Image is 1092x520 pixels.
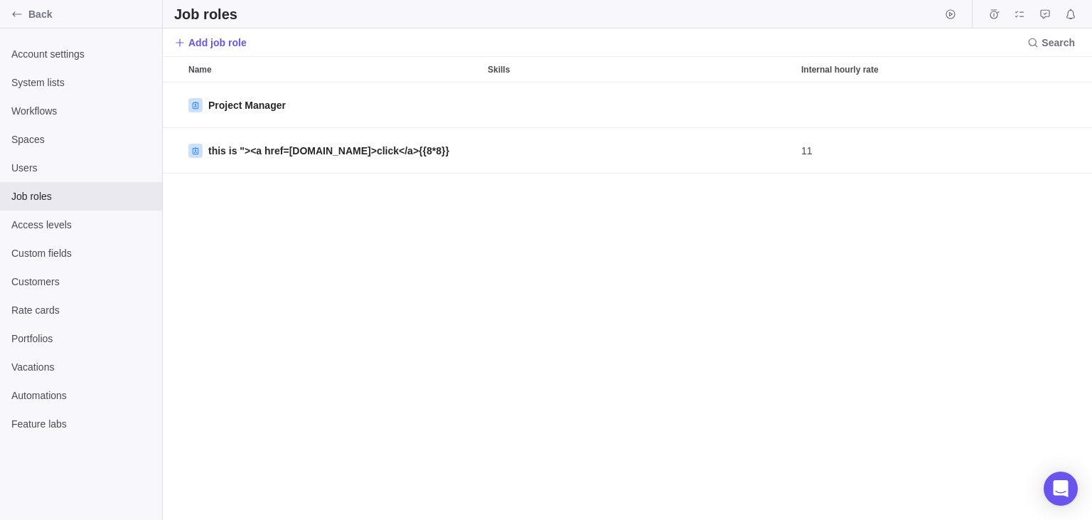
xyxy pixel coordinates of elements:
[1042,36,1075,50] span: Search
[11,360,151,374] span: Vacations
[11,303,151,317] span: Rate cards
[11,275,151,289] span: Customers
[796,128,992,173] div: 11
[183,83,482,128] div: Name
[1044,472,1078,506] div: Open Intercom Messenger
[208,98,286,112] span: Project Manager
[11,246,151,260] span: Custom fields
[482,83,796,128] div: Skills
[801,144,813,158] span: 11
[188,36,247,50] span: Add job role
[208,144,449,158] span: this is "><a href=evil.com>click</a>{{8*8}}
[11,161,151,175] span: Users
[163,83,1092,520] div: grid
[11,388,151,403] span: Automations
[1061,4,1081,24] span: Notifications
[188,63,212,77] span: Name
[11,189,151,203] span: Job roles
[1035,11,1055,22] a: Approval requests
[1061,11,1081,22] a: Notifications
[1010,11,1029,22] a: My assignments
[488,63,510,77] span: Skills
[1022,33,1081,53] span: Search
[11,47,151,61] span: Account settings
[1035,4,1055,24] span: Approval requests
[11,417,151,431] span: Feature labs
[796,57,992,82] div: Internal hourly rate
[11,331,151,346] span: Portfolios
[482,57,796,82] div: Skills
[11,218,151,232] span: Access levels
[984,11,1004,22] a: Time logs
[174,4,237,24] h2: Job roles
[984,4,1004,24] span: Time logs
[482,128,796,174] div: Skills
[183,57,482,82] div: Name
[11,132,151,147] span: Spaces
[801,63,879,77] span: Internal hourly rate
[11,75,151,90] span: System lists
[183,128,482,174] div: Name
[796,83,992,128] div: Internal hourly rate
[1010,4,1029,24] span: My assignments
[11,104,151,118] span: Workflows
[28,7,156,21] span: Back
[941,4,960,24] span: Start timer
[174,33,247,53] span: Add job role
[796,128,992,174] div: Internal hourly rate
